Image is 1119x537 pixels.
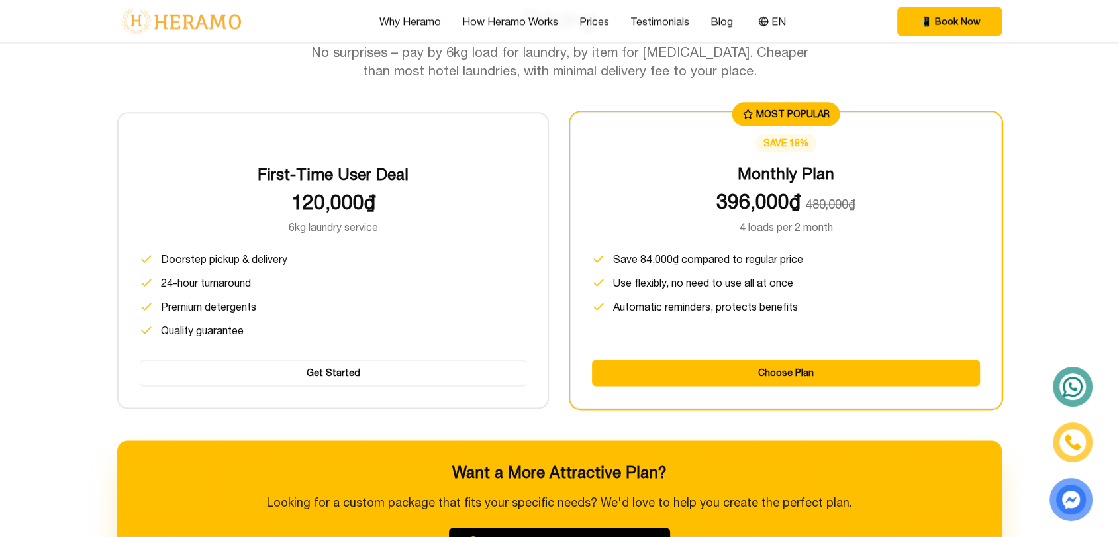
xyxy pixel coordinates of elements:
[755,134,816,152] div: save 18%
[897,7,1002,36] button: phone Book Now
[1065,435,1080,450] img: phone-icon
[161,275,251,291] span: 24-hour turnaround
[613,251,803,267] span: Save 84,000₫ compared to regular price
[613,275,793,291] span: Use flexibly, no need to use all at once
[305,43,814,80] p: No surprises – pay by 6kg load for laundry, by item for [MEDICAL_DATA]. Cheaper than most hotel l...
[379,13,441,29] a: Why Heramo
[161,299,256,315] span: Premium detergents
[754,13,790,30] button: EN
[935,15,981,28] span: Book Now
[806,197,855,211] span: 480,000₫
[918,15,930,28] span: phone
[710,13,733,29] a: Blog
[462,13,558,29] a: How Heramo Works
[138,462,981,483] h3: Want a More Attractive Plan?
[613,299,798,315] span: Automatic reminders, protects benefits
[592,219,980,235] p: 4 loads per 2 month
[140,360,526,386] button: Get Started
[592,360,980,386] button: Choose Plan
[592,163,980,184] h3: Monthly Plan
[630,13,689,29] a: Testimonials
[732,102,840,126] div: MOST POPULAR
[716,189,801,213] span: 396,000₫
[140,164,526,185] h3: First-Time User Deal
[1055,424,1091,460] a: phone-icon
[140,219,526,235] p: 6kg laundry service
[291,190,375,213] span: 120,000₫
[117,7,245,35] img: logo-with-text.png
[161,322,244,338] span: Quality guarantee
[579,13,609,29] a: Prices
[138,493,981,512] p: Looking for a custom package that fits your specific needs? We'd love to help you create the perf...
[161,251,287,267] span: Doorstep pickup & delivery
